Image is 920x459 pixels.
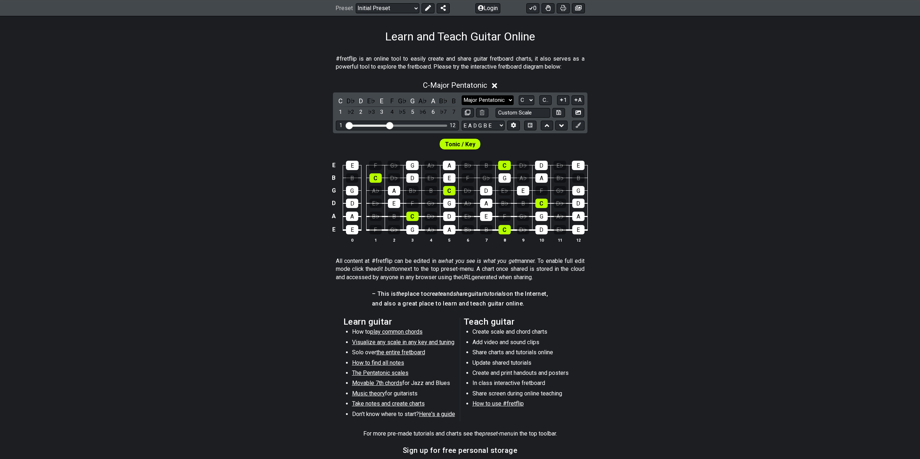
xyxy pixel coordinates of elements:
[369,199,382,208] div: E♭
[443,199,455,208] div: G
[425,212,437,221] div: D♭
[425,225,437,234] div: A♭
[423,81,487,90] span: C - Major Pentatonic
[472,338,575,348] li: Add video and sound clips
[539,95,552,105] button: C..
[445,139,475,150] span: First enable full edit mode to edit
[472,369,575,379] li: Create and print handouts and posters
[406,161,419,170] div: G
[329,223,338,237] td: E
[352,390,455,400] li: for guitarists
[377,96,386,106] div: toggle pitch class
[352,328,455,338] li: How to
[472,328,575,338] li: Create scale and chord charts
[406,212,419,221] div: C
[542,3,555,13] button: Toggle Dexterity for all fretkits
[329,159,338,172] td: E
[388,173,400,183] div: D♭
[408,107,417,117] div: toggle scale degree
[352,379,455,389] li: for Jazz and Blues
[346,107,355,117] div: toggle scale degree
[517,199,529,208] div: B
[514,236,532,244] th: 9
[369,173,382,183] div: C
[498,186,511,195] div: E♭
[535,212,548,221] div: G
[572,186,585,195] div: G
[541,121,553,130] button: Move up
[369,161,382,170] div: F
[419,411,455,417] span: Here's a guide
[480,225,492,234] div: B
[572,225,585,234] div: E
[336,55,585,71] p: #fretflip is an online tool to easily create and share guitar fretboard charts, it also serves as...
[363,430,557,438] p: For more pre-made tutorials and charts see the in the top toolbar.
[498,161,511,170] div: C
[484,290,506,297] em: tutorials
[403,236,422,244] th: 3
[535,173,548,183] div: A
[557,95,569,105] button: 1
[464,318,577,326] h2: Teach guitar
[572,108,584,118] button: Create Image
[424,161,437,170] div: A♭
[369,186,382,195] div: A♭
[428,96,438,106] div: toggle pitch class
[572,3,585,13] button: Create image
[329,210,338,223] td: A
[422,236,440,244] th: 4
[443,186,455,195] div: C
[535,186,548,195] div: F
[557,3,570,13] button: Print
[572,173,585,183] div: B
[437,3,450,13] button: Share Preset
[439,96,448,106] div: toggle pitch class
[352,339,454,346] span: Visualize any scale in any key and tuning
[526,3,539,13] button: 0
[572,121,584,130] button: First click edit preset to enable marker editing
[480,212,492,221] div: E
[554,199,566,208] div: D♭
[517,161,529,170] div: D♭
[336,107,345,117] div: toggle scale degree
[343,318,457,326] h2: Learn guitar
[517,173,529,183] div: A♭
[439,107,448,117] div: toggle scale degree
[388,186,400,195] div: A
[427,290,443,297] em: create
[554,212,566,221] div: A♭
[425,199,437,208] div: G♭
[388,212,400,221] div: B
[346,161,359,170] div: E
[425,173,437,183] div: E♭
[406,173,419,183] div: D
[535,199,548,208] div: C
[346,96,355,106] div: toggle pitch class
[352,369,408,376] span: The Pentatonic scales
[476,108,488,118] button: Delete
[372,290,548,298] h4: – This is place to and guitar on the Internet,
[356,96,366,106] div: toggle pitch class
[462,186,474,195] div: D♭
[422,3,435,13] button: Edit Preset
[408,96,417,106] div: toggle pitch class
[462,225,474,234] div: B♭
[480,186,492,195] div: D
[346,173,358,183] div: B
[396,290,405,297] em: the
[425,186,437,195] div: B
[554,186,566,195] div: G♭
[519,95,534,105] select: Tonic/Root
[403,446,518,454] h3: Sign up for free personal storage
[336,257,585,281] p: All content at #fretflip can be edited in a manner. To enable full edit mode click the next to th...
[449,96,458,106] div: toggle pitch class
[554,225,566,234] div: E♭
[482,430,514,437] em: preset-menu
[373,265,401,272] em: edit button
[543,97,548,103] span: C..
[406,225,419,234] div: G
[336,121,459,130] div: Visible fret range
[554,173,566,183] div: B♭
[335,5,353,12] span: Preset
[498,212,511,221] div: F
